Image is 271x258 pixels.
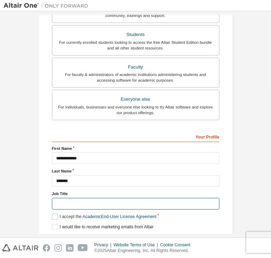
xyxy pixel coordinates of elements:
div: Privacy [94,242,113,248]
img: linkedin.svg [66,244,73,252]
div: For individuals, businesses and everyone else looking to try Altair software and explore our prod... [57,104,215,116]
div: For currently enrolled students looking to access the free Altair Student Edition bundle and all ... [57,40,215,51]
div: Website Terms of Use [113,242,160,248]
label: I would like to receive marketing emails from Altair [52,224,154,230]
img: facebook.svg [43,244,50,252]
div: Students [57,30,215,40]
label: I accept the [52,214,157,220]
div: Cookie Consent [160,242,194,248]
div: Faculty [57,62,215,72]
div: For faculty & administrators of academic institutions administering students and accessing softwa... [57,72,215,83]
img: Altair One [4,2,92,9]
img: youtube.svg [78,244,88,252]
div: Your Profile [52,131,219,142]
img: altair_logo.svg [2,244,39,252]
label: Last Name [52,168,219,174]
a: Academic End-User License Agreement [83,214,157,219]
label: Job Title [52,191,219,197]
p: © 2025 Altair Engineering, Inc. All Rights Reserved. [94,248,195,254]
div: Everyone else [57,94,215,104]
label: First Name [52,146,219,151]
img: instagram.svg [54,244,62,252]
